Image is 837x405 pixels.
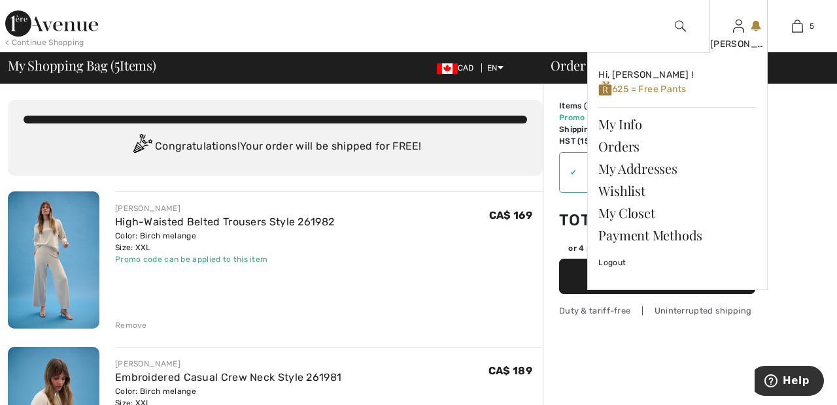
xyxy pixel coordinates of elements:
span: My Shopping Bag ( Items) [8,59,156,72]
span: CA$ 169 [489,209,532,221]
img: Congratulation2.svg [129,134,155,160]
a: Payment Methods [598,224,757,246]
a: My Info [598,113,757,135]
td: Promo code [559,112,631,123]
div: Color: Birch melange Size: XXL [115,230,334,253]
a: Sign In [733,20,744,32]
div: ✔ [560,167,577,178]
img: My Info [733,18,744,34]
td: Total [559,198,631,242]
span: 5 [810,20,814,32]
span: 625 = Free Pants [598,84,686,95]
span: CA$ 189 [488,364,532,377]
div: Promo code can be applied to this item [115,253,334,265]
td: Shipping [559,123,631,135]
td: Items ( ) [559,100,631,112]
a: Orders [598,135,757,157]
img: My Bag [792,18,803,34]
a: Embroidered Casual Crew Neck Style 261981 [115,371,341,383]
div: Congratulations! Your order will be shipped for FREE! [24,134,527,160]
div: Order Summary [535,59,829,72]
div: or 4 payments of with [568,242,755,254]
a: My Closet [598,202,757,224]
td: HST (15%) [559,135,631,147]
div: [PERSON_NAME] [115,358,341,370]
img: High-Waisted Belted Trousers Style 261982 [8,191,99,329]
div: < Continue Shopping [5,37,84,48]
img: Canadian Dollar [437,63,458,74]
div: or 4 payments ofCA$ 245.04withSezzle Click to learn more about Sezzle [559,242,755,259]
img: search the website [675,18,686,34]
img: 1ère Avenue [5,10,98,37]
div: Duty & tariff-free | Uninterrupted shipping [559,304,755,317]
iframe: Opens a widget where you can find more information [755,366,824,398]
span: Hi, [PERSON_NAME] ! [598,69,693,80]
img: loyalty_logo_r.svg [598,80,612,97]
div: [PERSON_NAME] [115,202,334,214]
span: EN [487,63,504,73]
div: [PERSON_NAME] [710,37,768,51]
a: Hi, [PERSON_NAME] ! 625 = Free Pants [598,63,757,102]
div: Remove [115,319,147,331]
a: 5 [768,18,826,34]
span: CAD [437,63,479,73]
a: Logout [598,246,757,279]
button: Proceed to Summary [559,259,755,294]
span: 5 [114,56,120,73]
a: Wishlist [598,180,757,202]
a: My Addresses [598,157,757,180]
a: High-Waisted Belted Trousers Style 261982 [115,216,334,228]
